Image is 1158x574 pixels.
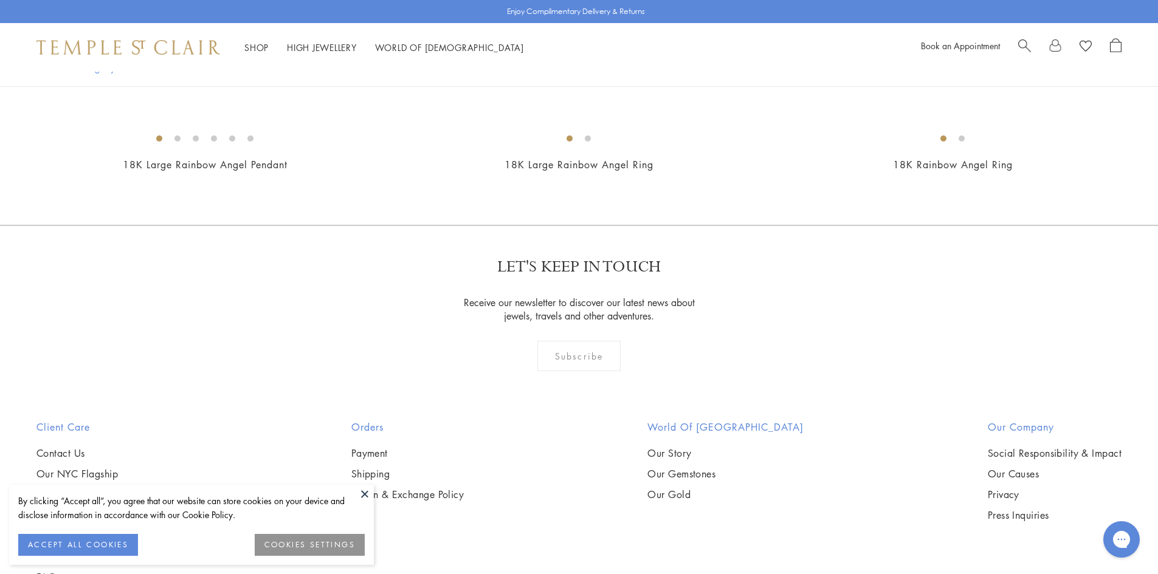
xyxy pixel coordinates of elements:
[36,420,167,434] h2: Client Care
[921,39,1000,52] a: Book an Appointment
[893,158,1013,171] a: 18K Rainbow Angel Ring
[647,446,804,460] a: Our Story
[988,508,1122,522] a: Press Inquiries
[1018,38,1031,56] a: Search
[507,5,645,18] p: Enjoy Complimentary Delivery & Returns
[351,467,464,480] a: Shipping
[36,446,167,460] a: Contact Us
[351,420,464,434] h2: Orders
[988,420,1122,434] h2: Our Company
[647,420,804,434] h2: World of [GEOGRAPHIC_DATA]
[351,446,464,460] a: Payment
[244,40,524,55] nav: Main navigation
[537,341,621,371] div: Subscribe
[123,158,288,171] a: 18K Large Rainbow Angel Pendant
[375,41,524,53] a: World of [DEMOGRAPHIC_DATA]World of [DEMOGRAPHIC_DATA]
[255,534,365,556] button: COOKIES SETTINGS
[18,534,138,556] button: ACCEPT ALL COOKIES
[456,296,702,323] p: Receive our newsletter to discover our latest news about jewels, travels and other adventures.
[18,494,365,522] div: By clicking “Accept all”, you agree that our website can store cookies on your device and disclos...
[988,488,1122,501] a: Privacy
[647,488,804,501] a: Our Gold
[1080,38,1092,56] a: View Wishlist
[287,41,357,53] a: High JewelleryHigh Jewellery
[988,467,1122,480] a: Our Causes
[1097,517,1146,562] iframe: Gorgias live chat messenger
[1110,38,1122,56] a: Open Shopping Bag
[244,41,269,53] a: ShopShop
[988,446,1122,460] a: Social Responsibility & Impact
[36,40,220,55] img: Temple St. Clair
[505,158,653,171] a: 18K Large Rainbow Angel Ring
[351,488,464,501] a: Return & Exchange Policy
[497,256,661,278] p: LET'S KEEP IN TOUCH
[647,467,804,480] a: Our Gemstones
[36,467,167,480] a: Our NYC Flagship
